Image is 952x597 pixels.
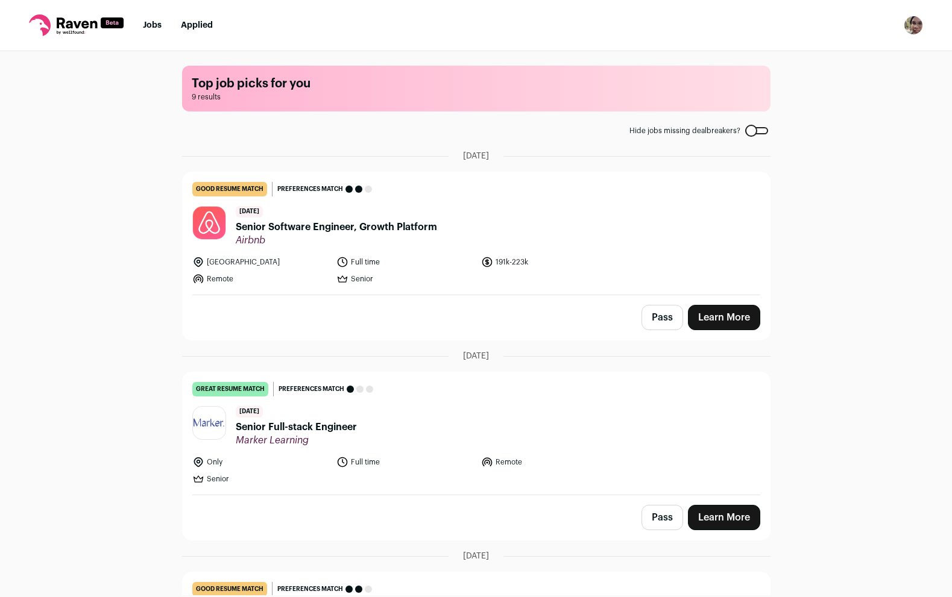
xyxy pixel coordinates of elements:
span: Hide jobs missing dealbreakers? [629,126,740,136]
span: Preferences match [277,183,343,195]
span: [DATE] [463,550,489,562]
a: Applied [181,21,213,30]
li: Full time [336,456,474,468]
a: good resume match Preferences match [DATE] Senior Software Engineer, Growth Platform Airbnb [GEOG... [183,172,770,295]
li: Remote [481,456,619,468]
button: Pass [641,505,683,530]
img: 7ce577d4c60d86e6b0596865b4382bfa94f83f1f30dc48cf96374cf203c6e0db.jpg [193,207,225,239]
span: Airbnb [236,234,437,246]
li: Senior [336,273,474,285]
button: Pass [641,305,683,330]
div: great resume match [192,382,268,396]
h1: Top job picks for you [192,75,761,92]
div: good resume match [192,582,267,596]
img: 72ce50523db22b74ae82d339a3cf3b12a7aa891fe2fcae2d3c7863f8c06628ef.png [193,417,225,429]
span: [DATE] [236,206,263,217]
img: 12985765-medium_jpg [904,16,923,35]
span: [DATE] [463,350,489,362]
span: Senior Software Engineer, Growth Platform [236,220,437,234]
li: Only [192,456,330,468]
li: Senior [192,473,330,485]
div: good resume match [192,182,267,196]
span: Senior Full-stack Engineer [236,420,357,434]
span: [DATE] [236,406,263,417]
a: Learn More [688,305,760,330]
span: [DATE] [463,150,489,162]
li: [GEOGRAPHIC_DATA] [192,256,330,268]
a: Learn More [688,505,760,530]
button: Open dropdown [904,16,923,35]
span: Marker Learning [236,434,357,446]
span: Preferences match [279,383,344,395]
li: Remote [192,273,330,285]
span: Preferences match [277,583,343,595]
li: Full time [336,256,474,268]
span: 9 results [192,92,761,102]
a: great resume match Preferences match [DATE] Senior Full-stack Engineer Marker Learning Only Full ... [183,372,770,495]
li: 191k-223k [481,256,619,268]
a: Jobs [143,21,162,30]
